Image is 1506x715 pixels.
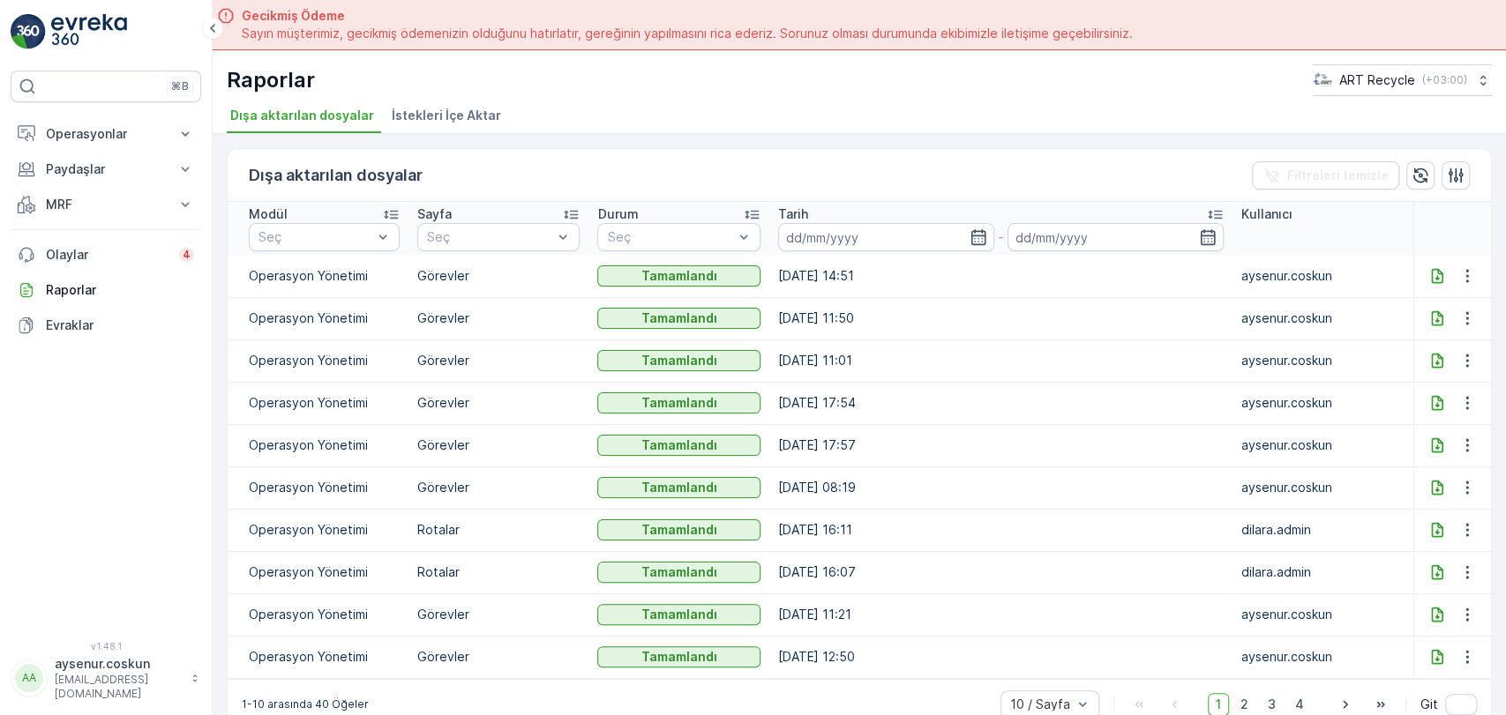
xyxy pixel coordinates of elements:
[1313,64,1492,96] button: ART Recycle(+03:00)
[597,392,760,413] button: Tamamlandı
[641,479,717,496] p: Tamamlandı
[597,350,760,371] button: Tamamlandı
[1422,73,1467,87] p: ( +03:00 )
[597,646,760,667] button: Tamamlandı
[1233,424,1413,466] td: aysenur.coskun
[46,281,194,299] p: Raporlar
[228,297,408,339] td: Operasyon Yönetimi
[11,308,201,343] a: Evraklar
[641,436,717,454] p: Tamamlandı
[11,152,201,187] button: Paydaşlar
[597,308,760,329] button: Tamamlandı
[11,655,201,701] button: AAaysenur.coskun[EMAIL_ADDRESS][DOMAIN_NAME]
[249,163,423,188] p: Dışa aktarılan dosyalar
[408,593,589,636] td: Görevler
[1252,161,1399,190] button: Filtreleri temizle
[1233,509,1413,551] td: dilara.admin
[417,205,452,223] p: Sayfa
[11,237,201,272] a: Olaylar4
[408,509,589,551] td: Rotalar
[228,255,408,297] td: Operasyon Yönetimi
[11,187,201,222] button: MRF
[597,435,760,456] button: Tamamlandı
[227,66,315,94] p: Raporlar
[769,551,1233,593] td: [DATE] 16:07
[1008,223,1224,251] input: dd/mm/yyyy
[597,562,760,583] button: Tamamlandı
[183,248,191,262] p: 4
[769,255,1233,297] td: [DATE] 14:51
[392,107,501,124] span: İstekleri İçe Aktar
[1233,339,1413,382] td: aysenur.coskun
[641,352,717,369] p: Tamamlandı
[55,655,182,673] p: aysenur.coskun
[1420,696,1438,713] span: Git
[769,382,1233,424] td: [DATE] 17:54
[769,509,1233,551] td: [DATE] 16:11
[46,160,166,178] p: Paydaşlar
[46,317,194,334] p: Evraklar
[46,125,166,143] p: Operasyonlar
[1313,71,1332,90] img: image_23.png
[641,563,717,581] p: Tamamlandı
[230,107,374,124] span: Dışa aktarılan dosyalar
[242,7,1133,25] span: Gecikmiş Ödeme
[249,205,288,223] p: Modül
[408,551,589,593] td: Rotalar
[408,382,589,424] td: Görevler
[228,509,408,551] td: Operasyon Yönetimi
[408,339,589,382] td: Görevler
[641,606,717,623] p: Tamamlandı
[11,641,201,652] span: v 1.48.1
[11,14,46,49] img: logo
[1233,551,1413,593] td: dilara.admin
[778,205,808,223] p: Tarih
[228,424,408,466] td: Operasyon Yönetimi
[46,196,166,213] p: MRF
[1233,593,1413,636] td: aysenur.coskun
[597,519,760,540] button: Tamamlandı
[641,267,717,285] p: Tamamlandı
[408,255,589,297] td: Görevler
[228,382,408,424] td: Operasyon Yönetimi
[408,424,589,466] td: Görevler
[408,466,589,509] td: Görevler
[597,477,760,498] button: Tamamlandı
[171,79,189,93] p: ⌘B
[998,227,1004,248] p: -
[51,14,127,49] img: logo_light-DOdMpM7g.png
[1233,297,1413,339] td: aysenur.coskun
[11,116,201,152] button: Operasyonlar
[769,339,1233,382] td: [DATE] 11:01
[641,648,717,666] p: Tamamlandı
[641,521,717,539] p: Tamamlandı
[641,309,717,327] p: Tamamlandı
[55,673,182,701] p: [EMAIL_ADDRESS][DOMAIN_NAME]
[769,636,1233,678] td: [DATE] 12:50
[228,339,408,382] td: Operasyon Yönetimi
[242,697,369,711] p: 1-10 arasında 40 Öğeler
[46,246,169,264] p: Olaylar
[769,424,1233,466] td: [DATE] 17:57
[597,265,760,287] button: Tamamlandı
[258,228,372,246] p: Seç
[1287,167,1389,184] p: Filtreleri temizle
[597,205,638,223] p: Durum
[597,604,760,625] button: Tamamlandı
[228,593,408,636] td: Operasyon Yönetimi
[408,636,589,678] td: Görevler
[1241,205,1292,223] p: Kullanıcı
[1233,466,1413,509] td: aysenur.coskun
[228,551,408,593] td: Operasyon Yönetimi
[769,297,1233,339] td: [DATE] 11:50
[228,466,408,509] td: Operasyon Yönetimi
[607,228,733,246] p: Seç
[11,272,201,308] a: Raporlar
[1233,636,1413,678] td: aysenur.coskun
[769,466,1233,509] td: [DATE] 08:19
[427,228,553,246] p: Seç
[408,297,589,339] td: Görevler
[641,394,717,412] p: Tamamlandı
[769,593,1233,636] td: [DATE] 11:21
[1233,255,1413,297] td: aysenur.coskun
